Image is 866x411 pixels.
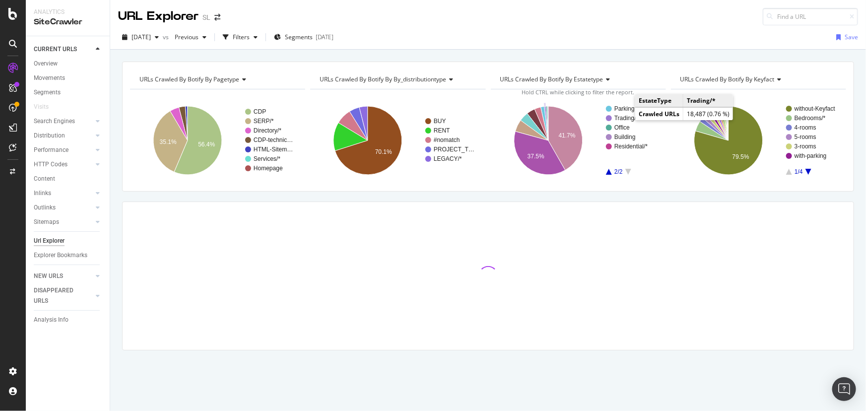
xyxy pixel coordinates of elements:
span: URLs Crawled By Botify By estatetype [500,75,603,83]
text: CDP [254,108,266,115]
div: Analytics [34,8,102,16]
svg: A chart. [671,97,845,184]
a: HTTP Codes [34,159,93,170]
text: Homepage [254,165,283,172]
button: Segments[DATE] [270,29,337,45]
div: Sitemaps [34,217,59,227]
svg: A chart. [491,97,665,184]
text: 35.1% [160,138,177,145]
a: Outlinks [34,203,93,213]
a: DISAPPEARED URLS [34,285,93,306]
div: Save [845,33,858,41]
div: Content [34,174,55,184]
a: Movements [34,73,103,83]
svg: A chart. [310,97,484,184]
text: SERP/* [254,118,274,125]
text: Directory/* [254,127,281,134]
span: URLs Crawled By Botify By by_distributiontype [320,75,446,83]
a: Inlinks [34,188,93,199]
button: Filters [219,29,262,45]
text: PROJECT_T… [434,146,474,153]
span: vs [163,33,171,41]
text: Building [614,134,636,140]
a: Search Engines [34,116,93,127]
a: Explorer Bookmarks [34,250,103,261]
a: Overview [34,59,103,69]
svg: A chart. [130,97,304,184]
a: Analysis Info [34,315,103,325]
div: [DATE] [316,33,333,41]
text: 41.7% [558,132,575,139]
div: URL Explorer [118,8,199,25]
div: DISAPPEARED URLS [34,285,84,306]
div: Filters [233,33,250,41]
div: arrow-right-arrow-left [214,14,220,21]
div: Performance [34,145,68,155]
div: Distribution [34,131,65,141]
text: 2/2 [614,168,623,175]
div: Segments [34,87,61,98]
td: EstateType [635,94,683,107]
text: 1/4 [795,168,803,175]
div: Outlinks [34,203,56,213]
text: 4-rooms [795,124,816,131]
div: NEW URLS [34,271,63,281]
text: Office [614,124,630,131]
text: Services/* [254,155,280,162]
div: Explorer Bookmarks [34,250,87,261]
div: CURRENT URLS [34,44,77,55]
a: Sitemaps [34,217,93,227]
text: Trading/* [614,115,639,122]
button: Previous [171,29,210,45]
input: Find a URL [763,8,858,25]
div: Movements [34,73,65,83]
td: Crawled URLs [635,108,683,121]
a: Distribution [34,131,93,141]
text: HTML-Sitem… [254,146,293,153]
a: CURRENT URLS [34,44,93,55]
text: CDP-technic… [254,137,293,143]
text: 3-rooms [795,143,816,150]
text: 37.5% [527,153,544,160]
td: 18,487 (0.76 %) [683,108,733,121]
td: Trading/* [683,94,733,107]
text: Parking [614,105,635,112]
span: URLs Crawled By Botify By keyfact [680,75,775,83]
div: Analysis Info [34,315,68,325]
a: Content [34,174,103,184]
a: NEW URLS [34,271,93,281]
div: Url Explorer [34,236,65,246]
span: Previous [171,33,199,41]
span: URLs Crawled By Botify By pagetype [139,75,239,83]
span: Hold CTRL while clicking to filter the report. [522,88,635,96]
div: SL [202,12,210,22]
span: Segments [285,33,313,41]
span: 2025 Aug. 15th [132,33,151,41]
div: Overview [34,59,58,69]
text: with-parking [794,152,827,159]
div: HTTP Codes [34,159,67,170]
h4: URLs Crawled By Botify By pagetype [137,71,296,87]
div: SiteCrawler [34,16,102,28]
text: LEGACY/* [434,155,462,162]
button: Save [832,29,858,45]
a: Performance [34,145,93,155]
text: RENT [434,127,450,134]
text: BUY [434,118,446,125]
text: Residential/* [614,143,648,150]
a: Url Explorer [34,236,103,246]
text: 5-rooms [795,134,816,140]
text: Bedrooms/* [795,115,826,122]
text: without-Keyfact [794,105,836,112]
div: Inlinks [34,188,51,199]
a: Visits [34,102,59,112]
div: Visits [34,102,49,112]
div: Search Engines [34,116,75,127]
text: 70.1% [375,149,392,156]
h4: URLs Crawled By Botify By estatetype [498,71,657,87]
button: [DATE] [118,29,163,45]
